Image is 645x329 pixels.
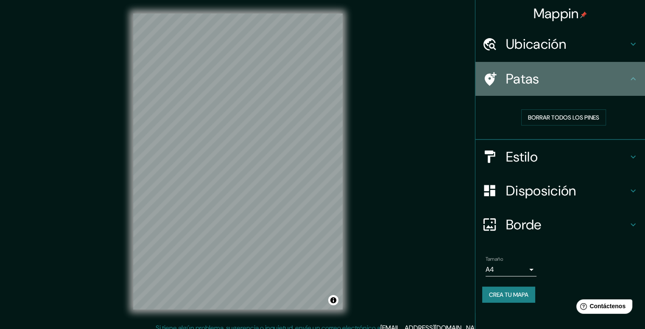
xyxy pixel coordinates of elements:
[533,5,579,22] font: Mappin
[506,216,542,234] font: Borde
[475,62,645,96] div: Patas
[570,296,636,320] iframe: Lanzador de widgets de ayuda
[489,291,528,298] font: Crea tu mapa
[506,35,566,53] font: Ubicación
[528,114,599,121] font: Borrar todos los pines
[475,27,645,61] div: Ubicación
[482,287,535,303] button: Crea tu mapa
[475,174,645,208] div: Disposición
[475,208,645,242] div: Borde
[506,182,576,200] font: Disposición
[506,148,538,166] font: Estilo
[486,256,503,262] font: Tamaño
[486,265,494,274] font: A4
[475,140,645,174] div: Estilo
[506,70,539,88] font: Patas
[328,295,338,305] button: Activar o desactivar atribución
[580,11,587,18] img: pin-icon.png
[521,109,606,125] button: Borrar todos los pines
[133,14,343,309] canvas: Mapa
[486,263,536,276] div: A4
